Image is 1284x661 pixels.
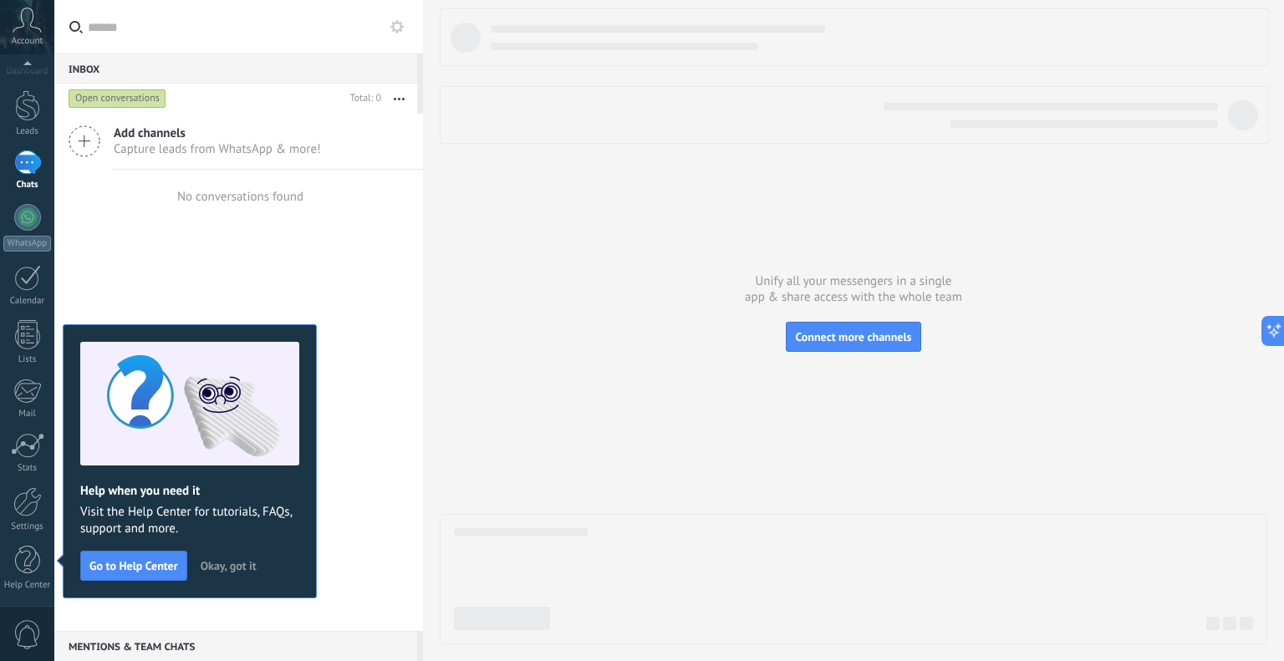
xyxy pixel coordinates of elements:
div: No conversations found [177,189,303,205]
div: Leads [3,126,52,137]
button: Go to Help Center [80,551,187,581]
span: Go to Help Center [89,560,178,572]
div: Lists [3,354,52,365]
div: Total: 0 [344,90,381,107]
div: Open conversations [69,89,166,109]
div: Settings [3,521,52,532]
span: Add channels [114,125,321,141]
span: Account [12,36,43,47]
div: Mentions & Team chats [54,631,417,661]
div: WhatsApp [3,236,51,252]
span: Connect more channels [795,329,911,344]
div: Inbox [54,53,417,84]
button: Connect more channels [786,322,920,352]
div: Chats [3,180,52,191]
div: Calendar [3,296,52,307]
div: Stats [3,463,52,474]
span: Capture leads from WhatsApp & more! [114,141,321,157]
span: Visit the Help Center for tutorials, FAQs, support and more. [80,504,299,537]
div: Help Center [3,580,52,591]
button: Okay, got it [193,553,264,578]
h2: Help when you need it [80,483,299,499]
span: Okay, got it [201,560,257,572]
div: Mail [3,409,52,419]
